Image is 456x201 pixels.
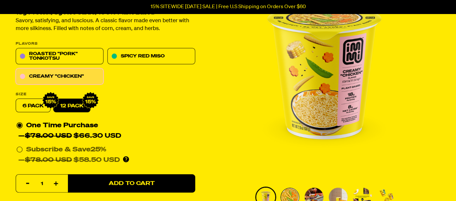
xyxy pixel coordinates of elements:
a: Creamy "Chicken" [16,69,103,85]
del: $78.00 USD [25,157,72,163]
p: 15% SITEWIDE [DATE] SALE | Free U.S Shipping on Orders Over $60 [150,4,306,10]
img: IMG_9632.png [42,92,59,109]
span: Add to Cart [109,181,155,186]
span: 25% [90,147,106,153]
span: $58.50 USD [25,157,120,163]
div: — [18,155,120,165]
div: Subscribe & Save [26,145,106,155]
img: IMG_9632.png [82,92,99,109]
div: One Time Purchase [16,120,195,141]
p: Savory, satisfying, and luscious. A classic flavor made even better with more silkiness. Filled w... [16,17,195,33]
a: Spicy Red Miso [107,48,195,65]
del: $78.00 USD [25,133,72,139]
input: quantity [20,175,64,193]
div: — [18,131,121,141]
a: Roasted "Pork" Tonkotsu [16,48,103,65]
button: Add to Cart [68,175,195,193]
label: Size [16,93,195,96]
label: 6 pack [16,99,51,113]
span: $66.30 USD [25,133,121,139]
p: Flavors [16,42,195,46]
a: 12 Pack [53,99,90,113]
